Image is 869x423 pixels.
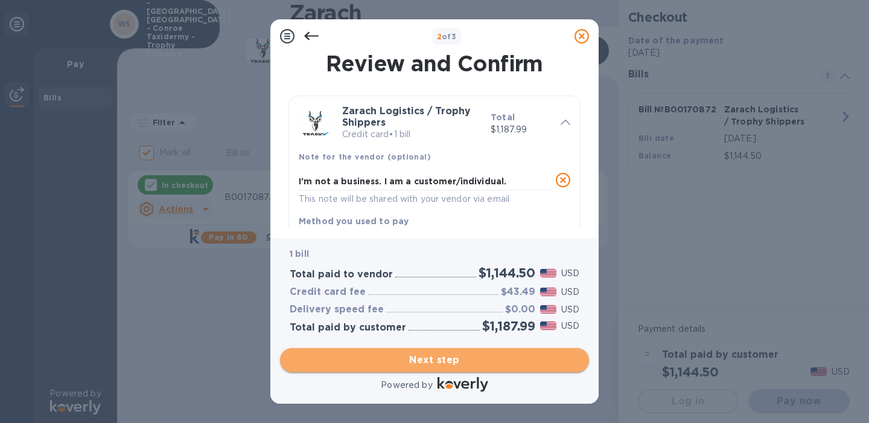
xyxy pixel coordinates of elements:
[342,128,481,141] p: Credit card • 1 bill
[540,305,556,314] img: USD
[299,216,409,226] b: Method you used to pay
[540,269,556,277] img: USD
[501,286,535,298] h3: $43.49
[290,353,579,367] span: Next step
[286,51,583,76] h1: Review and Confirm
[561,320,579,332] p: USD
[299,228,561,241] div: CREDITCARD 3003
[505,304,535,315] h3: $0.00
[437,32,457,41] b: of 3
[437,32,442,41] span: 2
[290,286,366,298] h3: Credit card fee
[342,105,471,128] b: Zarach Logistics / Trophy Shippers
[381,379,432,392] p: Powered by
[290,269,393,280] h3: Total paid to vendor
[280,348,589,372] button: Next step
[299,192,551,206] p: This note will be shared with your vendor via email
[479,265,535,280] h2: $1,144.50
[561,267,579,280] p: USD
[299,152,431,161] b: Note for the vendor (optional)
[290,249,309,259] b: 1 bill
[540,321,556,330] img: USD
[482,318,535,334] h2: $1,187.99
[299,106,570,206] div: Zarach Logistics / Trophy ShippersCredit card•1 billTotal$1,187.99Note for the vendor (optional)I...
[491,112,515,122] b: Total
[290,304,384,315] h3: Delivery speed fee
[561,286,579,299] p: USD
[290,322,406,334] h3: Total paid by customer
[438,377,488,392] img: Logo
[561,303,579,316] p: USD
[540,288,556,296] img: USD
[491,123,551,136] p: $1,187.99
[299,176,551,186] textarea: I'm not a business. I am a customer/individual.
